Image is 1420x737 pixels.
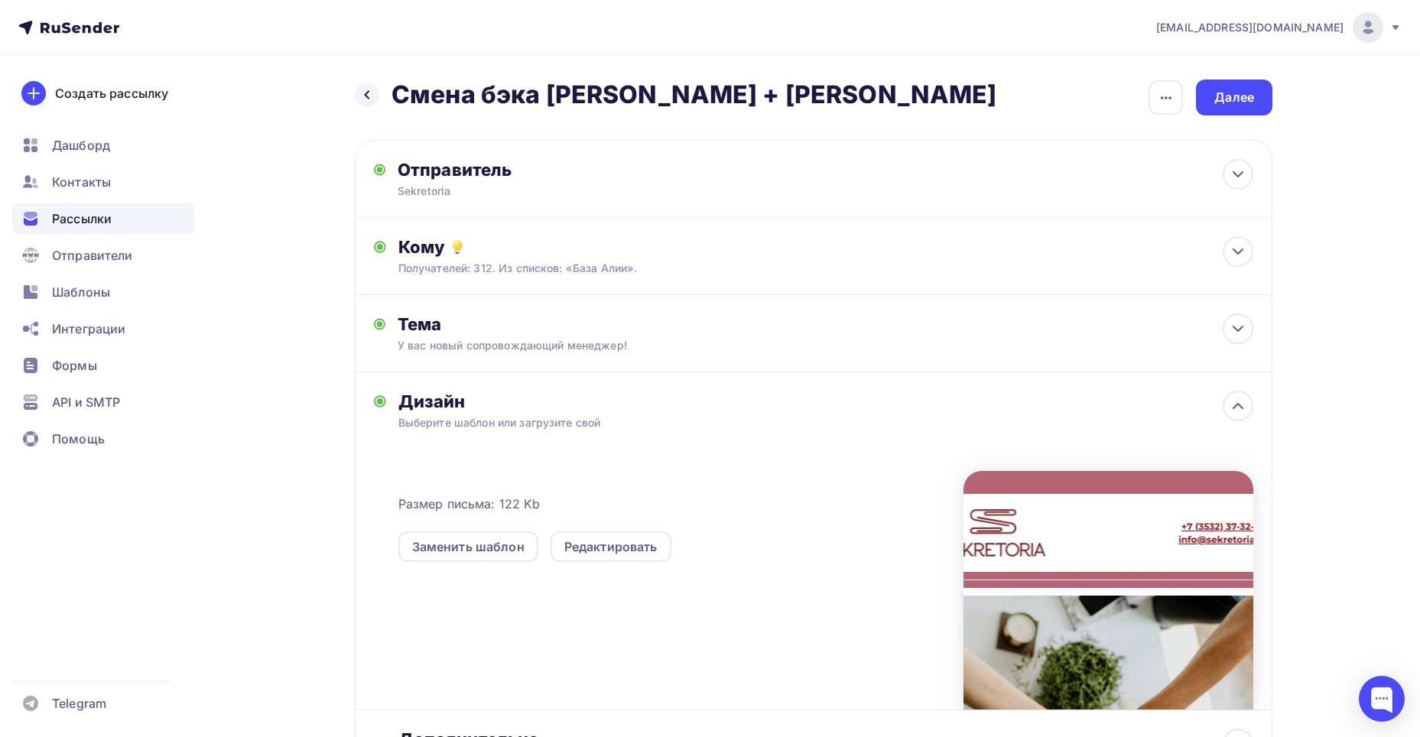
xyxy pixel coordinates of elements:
a: Отправители [12,240,194,271]
a: Шаблоны [12,277,194,307]
div: Далее [1214,89,1254,106]
div: Получателей: 312. Из списков: «База Алии». [398,261,1168,276]
h2: Смена бэка [PERSON_NAME] + [PERSON_NAME] [392,80,997,110]
span: Помощь [52,430,105,448]
a: Дашборд [12,130,194,161]
span: Контакты [52,173,111,191]
span: Дашборд [52,136,110,154]
a: Рассылки [12,203,194,234]
div: Выберите шаблон или загрузите свой [398,415,1168,430]
div: Кому [398,236,1253,258]
span: Рассылки [52,209,112,228]
a: Контакты [12,167,194,197]
div: У вас новый сопровождающий менеджер! [398,338,670,353]
span: Шаблоны [52,283,110,301]
div: Редактировать [564,537,658,556]
a: [EMAIL_ADDRESS][DOMAIN_NAME] [1156,12,1402,43]
span: Размер письма: 122 Kb [398,495,541,513]
div: Создать рассылку [55,84,168,102]
div: Заменить шаблон [412,537,525,556]
span: [EMAIL_ADDRESS][DOMAIN_NAME] [1156,20,1344,35]
div: Тема [398,313,700,335]
span: Telegram [52,694,106,713]
a: Формы [12,350,194,381]
span: Формы [52,356,97,375]
div: Sekretoria [398,183,696,199]
span: Отправители [52,246,133,265]
div: Дизайн [398,391,1253,412]
div: Отправитель [398,159,729,180]
span: Интеграции [52,320,125,338]
span: API и SMTP [52,393,120,411]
